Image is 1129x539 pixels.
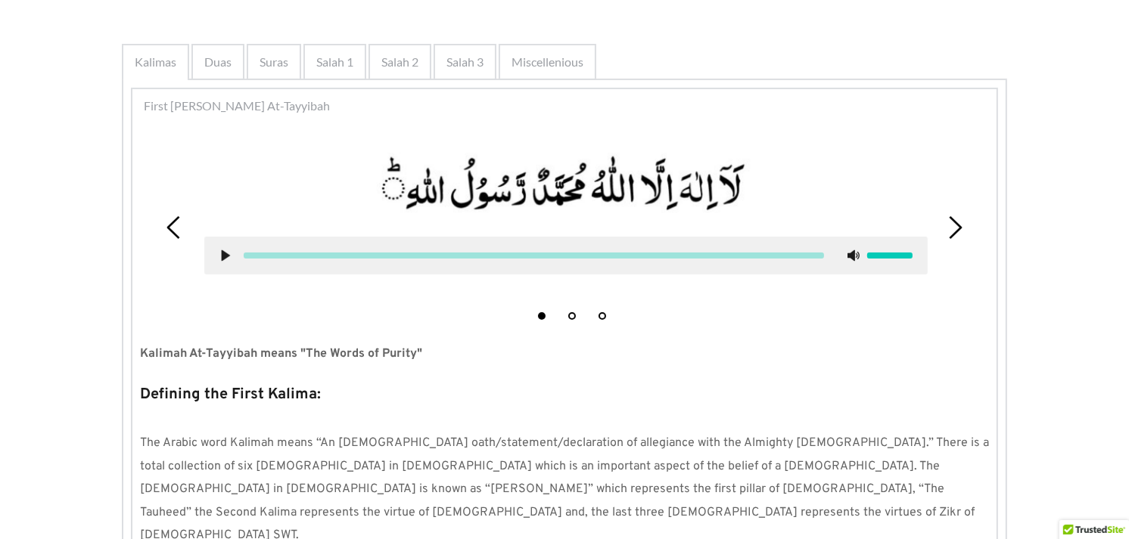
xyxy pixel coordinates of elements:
span: Salah 2 [381,53,418,71]
button: 3 of 3 [599,312,606,320]
span: Kalimas [135,53,176,71]
button: 2 of 3 [568,312,576,320]
strong: Defining the First Kalima: [140,385,321,404]
button: 1 of 3 [538,312,546,320]
span: Salah 3 [446,53,484,71]
span: Salah 1 [316,53,353,71]
span: Miscellenious [512,53,583,71]
span: First [PERSON_NAME] At-Tayyibah [144,97,330,115]
strong: Kalimah At-Tayyibah means "The Words of Purity" [140,346,422,361]
span: Duas [204,53,232,71]
span: Suras [260,53,288,71]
